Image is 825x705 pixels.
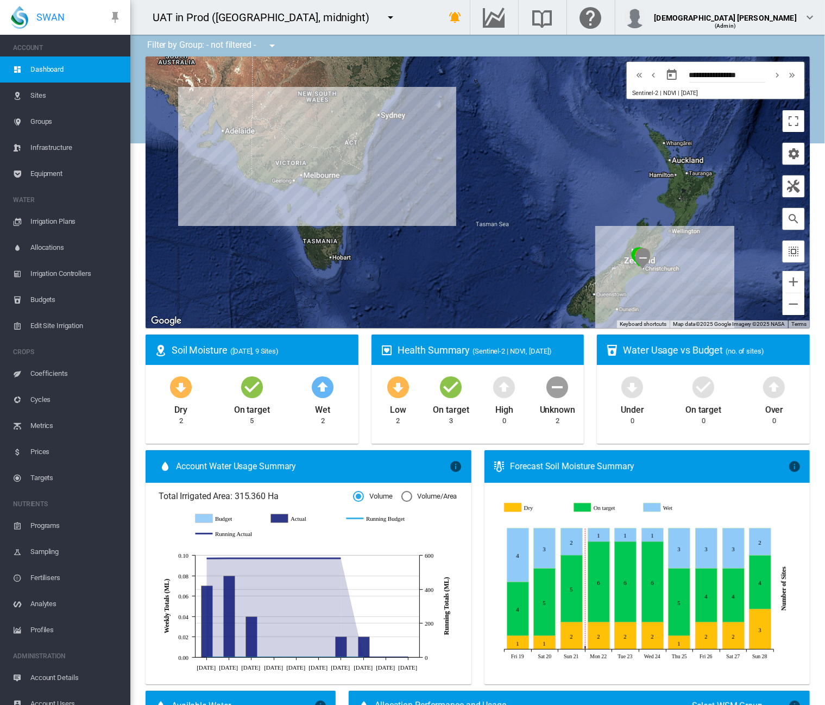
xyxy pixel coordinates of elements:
[700,653,713,659] tspan: Fri 26
[783,208,804,230] button: icon-magnify
[661,64,683,86] button: md-calendar
[647,68,659,81] md-icon: icon-chevron-left
[511,653,524,659] tspan: Fri 19
[383,655,388,659] circle: Running Actual Sep 14 0.02
[250,416,254,426] div: 5
[178,552,188,558] tspan: 0.10
[772,68,784,81] md-icon: icon-chevron-right
[606,344,619,357] md-icon: icon-cup-water
[174,400,187,416] div: Dry
[396,416,400,426] div: 2
[179,416,183,426] div: 2
[178,593,188,599] tspan: 0.06
[425,552,434,558] tspan: 600
[30,617,122,643] span: Profiles
[390,400,406,416] div: Low
[791,321,807,327] a: Terms
[540,400,575,416] div: Unknown
[493,460,506,473] md-icon: icon-thermometer-lines
[507,636,528,650] g: Dry Sep 19, 2025 1
[148,314,184,328] a: Open this area in Google Maps (opens a new window)
[294,655,298,659] circle: Running Budget Aug 17 0
[761,374,788,400] md-icon: icon-arrow-up-bold-circle
[561,528,582,556] g: Wet Sep 21, 2025 2
[632,247,647,267] div: NDVI: My New Site Health Area - 2021-03-29T02:33:32.835Z
[178,654,188,660] tspan: 0.00
[783,143,804,165] button: icon-cog
[533,528,555,569] g: Wet Sep 20, 2025 3
[621,400,644,416] div: Under
[646,68,660,81] button: icon-chevron-left
[504,503,566,513] g: Dry
[749,609,771,650] g: Dry Sep 28, 2025 3
[668,528,690,569] g: Wet Sep 25, 2025 3
[564,653,579,659] tspan: Sun 21
[685,400,721,416] div: On target
[502,416,506,426] div: 0
[783,110,804,132] button: Toggle fullscreen view
[654,8,797,19] div: [DEMOGRAPHIC_DATA] [PERSON_NAME]
[588,542,609,622] g: On target Sep 22, 2025 6
[384,11,397,24] md-icon: icon-menu-down
[13,495,122,513] span: NUTRIENTS
[450,460,463,473] md-icon: icon-information
[425,654,428,660] tspan: 0
[266,39,279,52] md-icon: icon-menu-down
[491,374,517,400] md-icon: icon-arrow-up-bold-circle
[197,664,216,671] tspan: [DATE]
[30,413,122,439] span: Metrics
[30,539,122,565] span: Sampling
[163,578,171,633] tspan: Weekly Totals (ML)
[109,11,122,24] md-icon: icon-pin
[176,461,450,473] span: Account Water Usage Summary
[30,109,122,135] span: Groups
[272,655,276,659] circle: Running Budget Aug 10 0
[406,655,410,659] circle: Running Actual Sep 21 0.02
[614,528,636,542] g: Wet Sep 23, 2025 1
[588,528,609,542] g: Wet Sep 22, 2025 1
[286,664,305,671] tspan: [DATE]
[644,653,660,659] tspan: Wed 24
[30,387,122,413] span: Cycles
[249,556,253,561] circle: Running Actual Aug 3 581.99
[544,374,570,400] md-icon: icon-minus-circle
[511,461,789,473] div: Forecast Soil Moisture Summary
[30,56,122,83] span: Dashboard
[632,68,646,81] button: icon-chevron-double-left
[443,577,450,635] tspan: Running Totals (ML)
[148,314,184,328] img: Google
[30,465,122,491] span: Targets
[30,235,122,261] span: Allocations
[632,247,647,267] div: NDVI: My New Site Health Area - 2021-03-26T07:49:16.362Z
[635,248,651,267] div: NDVI: hhh
[376,664,395,671] tspan: [DATE]
[316,556,320,561] circle: Running Actual Aug 24 581.99
[702,416,706,426] div: 0
[786,68,798,81] md-icon: icon-chevron-double-right
[620,320,666,328] button: Keyboard shortcuts
[168,374,194,400] md-icon: icon-arrow-down-bold-circle
[201,586,213,657] g: Actual Jul 20 0.07
[272,556,276,561] circle: Running Actual Aug 10 581.99
[722,528,744,569] g: Wet Sep 27, 2025 3
[438,374,464,400] md-icon: icon-checkbox-marked-circle
[347,514,411,524] g: Running Budget
[578,11,604,24] md-icon: Click here for help
[294,556,298,561] circle: Running Actual Aug 17 581.99
[310,374,336,400] md-icon: icon-arrow-up-bold-circle
[30,161,122,187] span: Equipment
[495,400,513,416] div: High
[618,653,632,659] tspan: Tue 23
[507,582,528,636] g: On target Sep 19, 2025 4
[30,313,122,339] span: Edit Site Irrigation
[321,416,325,426] div: 2
[787,147,800,160] md-icon: icon-cog
[401,492,457,502] md-radio-button: Volume/Area
[316,655,320,659] circle: Running Budget Aug 24 0
[449,11,462,24] md-icon: icon-bell-ring
[226,655,231,659] circle: Running Budget Jul 27 0
[196,514,260,524] g: Budget
[178,633,188,640] tspan: 0.02
[722,569,744,622] g: On target Sep 27, 2025 4
[620,374,646,400] md-icon: icon-arrow-down-bold-circle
